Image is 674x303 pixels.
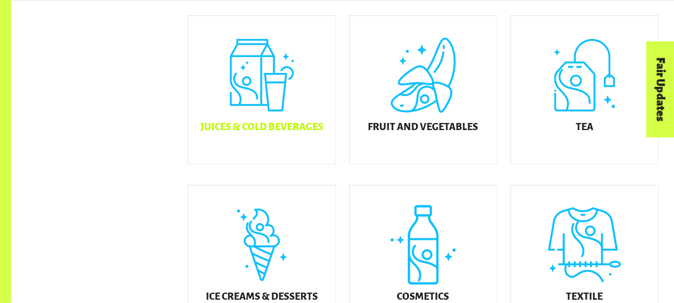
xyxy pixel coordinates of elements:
h5: Juices & Cold Beverages [200,122,323,133]
h5: Fruit and Vegetables [368,122,478,133]
a: Tea [510,15,659,165]
h5: Cosmetics [397,291,449,302]
h5: Textile [566,291,603,302]
a: Juices & Cold Beverages [188,15,336,165]
h5: Ice Creams & Desserts [206,291,318,302]
a: Fruit and Vegetables [349,15,497,165]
